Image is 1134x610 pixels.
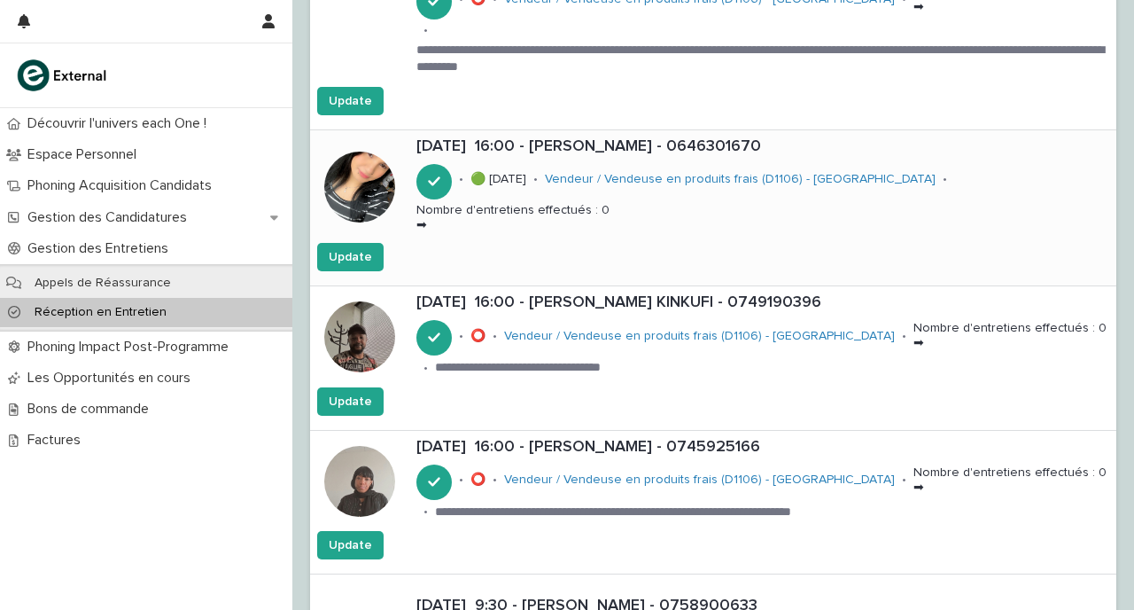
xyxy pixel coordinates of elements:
[20,276,185,291] p: Appels de Réassurance
[493,473,497,488] p: •
[310,130,1116,286] a: [DATE] 16:00 - [PERSON_NAME] - 0646301670•🟢 [DATE]•Vendeur / Vendeuse en produits frais (D1106) -...
[470,329,485,344] p: ⭕
[545,172,936,187] a: Vendeur / Vendeuse en produits frais (D1106) - [GEOGRAPHIC_DATA]
[943,172,947,187] p: •
[317,531,384,559] button: Update
[20,401,163,418] p: Bons de commande
[470,172,526,187] p: 🟢 [DATE]
[317,243,384,271] button: Update
[20,146,151,163] p: Espace Personnel
[310,286,1116,430] a: [DATE] 16:00 - [PERSON_NAME] KINKUFI - 0749190396•⭕•Vendeur / Vendeuse en produits frais (D1106) ...
[459,329,463,344] p: •
[416,137,1109,157] p: [DATE] 16:00 - [PERSON_NAME] - 0646301670
[20,432,95,449] p: Factures
[416,203,610,233] p: Nombre d'entretiens effectués : 0 ➡
[20,209,201,226] p: Gestion des Candidatures
[459,172,463,187] p: •
[504,329,895,344] a: Vendeur / Vendeuse en produits frais (D1106) - [GEOGRAPHIC_DATA]
[20,177,226,194] p: Phoning Acquisition Candidats
[902,329,906,344] p: •
[423,361,428,376] p: •
[20,339,243,356] p: Phoning Impact Post-Programme
[20,370,205,387] p: Les Opportunités en cours
[459,473,463,488] p: •
[504,473,895,488] a: Vendeur / Vendeuse en produits frais (D1106) - [GEOGRAPHIC_DATA]
[493,329,497,344] p: •
[416,293,1109,313] p: [DATE] 16:00 - [PERSON_NAME] KINKUFI - 0749190396
[317,387,384,416] button: Update
[329,393,372,411] span: Update
[310,431,1116,575] a: [DATE] 16:00 - [PERSON_NAME] - 0745925166•⭕•Vendeur / Vendeuse en produits frais (D1106) - [GEOGR...
[20,240,183,257] p: Gestion des Entretiens
[329,248,372,266] span: Update
[902,473,906,488] p: •
[329,536,372,554] span: Update
[416,438,1109,457] p: [DATE] 16:00 - [PERSON_NAME] - 0745925166
[533,172,538,187] p: •
[423,504,428,520] p: •
[20,305,181,320] p: Réception en Entretien
[423,23,428,38] p: •
[20,115,221,132] p: Découvrir l'univers each One !
[317,87,384,115] button: Update
[913,465,1107,496] p: Nombre d'entretiens effectués : 0 ➡
[329,92,372,110] span: Update
[913,321,1107,351] p: Nombre d'entretiens effectués : 0 ➡
[470,473,485,488] p: ⭕
[14,58,112,93] img: bc51vvfgR2QLHU84CWIQ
